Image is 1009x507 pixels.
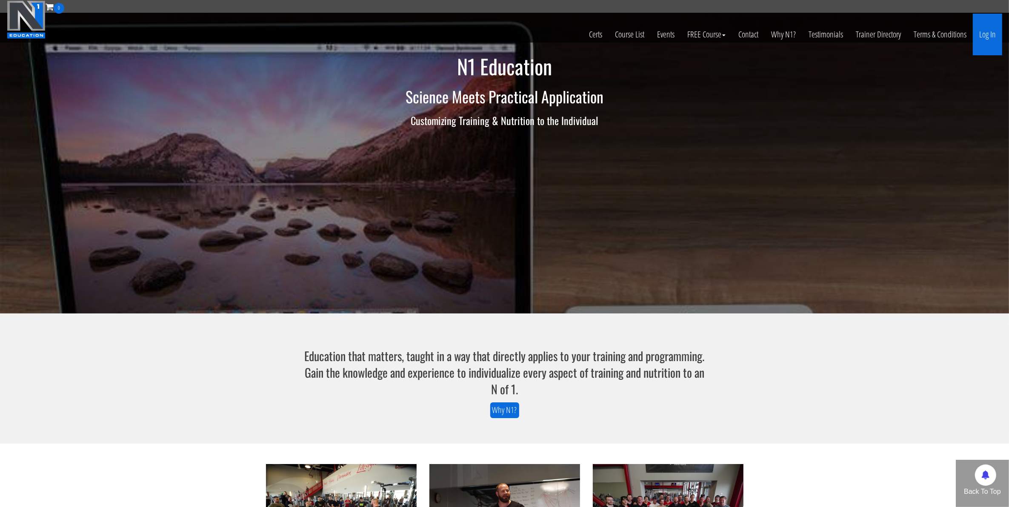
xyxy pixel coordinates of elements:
[583,14,609,55] a: Certs
[802,14,849,55] a: Testimonials
[256,115,754,126] h3: Customizing Training & Nutrition to the Individual
[609,14,651,55] a: Course List
[46,1,64,12] a: 0
[490,402,519,418] a: Why N1?
[732,14,765,55] a: Contact
[302,347,707,398] h3: Education that matters, taught in a way that directly applies to your training and programming. G...
[256,55,754,78] h1: N1 Education
[651,14,681,55] a: Events
[849,14,907,55] a: Trainer Directory
[907,14,973,55] a: Terms & Conditions
[54,3,64,14] span: 0
[973,14,1002,55] a: Log In
[765,14,802,55] a: Why N1?
[681,14,732,55] a: FREE Course
[7,0,46,39] img: n1-education
[256,88,754,105] h2: Science Meets Practical Application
